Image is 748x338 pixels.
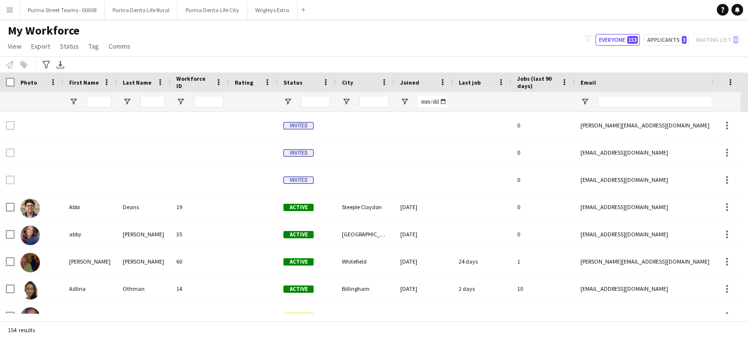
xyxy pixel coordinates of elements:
[453,248,511,275] div: 24 days
[117,275,170,302] div: Othman
[69,79,99,86] span: First Name
[63,302,117,329] div: [PERSON_NAME]
[235,79,253,86] span: Rating
[117,194,170,220] div: Deans
[336,248,394,275] div: Whitefield
[580,79,596,86] span: Email
[69,97,78,106] button: Open Filter Menu
[178,0,247,19] button: Purina Denta Life City
[400,97,409,106] button: Open Filter Menu
[117,248,170,275] div: [PERSON_NAME]
[394,275,453,302] div: [DATE]
[511,194,575,220] div: 0
[511,275,575,302] div: 10
[511,248,575,275] div: 1
[194,96,223,107] input: Workforce ID Filter Input
[6,176,15,184] input: Row Selection is disabled for this row (unchecked)
[63,194,117,220] div: Abbi
[400,79,419,86] span: Joined
[336,221,394,248] div: [GEOGRAPHIC_DATA]
[40,59,52,71] app-action-btn: Advanced filters
[8,42,21,51] span: View
[283,204,314,211] span: Active
[89,42,99,51] span: Tag
[176,75,211,89] span: Workforce ID
[63,275,117,302] div: Adlina
[336,275,394,302] div: Billingham
[342,97,351,106] button: Open Filter Menu
[6,121,15,130] input: Row Selection is disabled for this row (unchecked)
[394,248,453,275] div: [DATE]
[85,40,103,53] a: Tag
[682,36,687,44] span: 3
[140,96,165,107] input: Last Name Filter Input
[511,139,575,166] div: 0
[4,40,25,53] a: View
[109,42,131,51] span: Comms
[31,42,50,51] span: Export
[117,302,170,329] div: [PERSON_NAME]
[342,79,353,86] span: City
[20,280,40,300] img: Adlina Othman
[247,0,298,19] button: Wrigleys Extra
[123,79,151,86] span: Last Name
[453,275,511,302] div: 2 days
[20,226,40,245] img: abby thomas
[596,34,640,46] button: Everyone153
[55,59,66,71] app-action-btn: Export XLSX
[359,96,389,107] input: City Filter Input
[283,79,302,86] span: Status
[418,96,447,107] input: Joined Filter Input
[27,40,54,53] a: Export
[170,221,229,248] div: 35
[283,149,314,157] span: Invited
[336,302,394,329] div: East [PERSON_NAME]
[580,97,589,106] button: Open Filter Menu
[8,23,79,38] span: My Workforce
[283,122,314,129] span: Invited
[170,275,229,302] div: 14
[170,248,229,275] div: 60
[394,302,453,329] div: [DATE]
[511,166,575,193] div: 0
[87,96,111,107] input: First Name Filter Input
[20,253,40,272] img: Adele Lee
[459,79,481,86] span: Last job
[283,177,314,184] span: Invited
[170,302,229,329] div: 126
[627,36,638,44] span: 153
[517,75,557,89] span: Jobs (last 90 days)
[63,248,117,275] div: [PERSON_NAME]
[6,148,15,157] input: Row Selection is disabled for this row (unchecked)
[60,42,79,51] span: Status
[336,194,394,220] div: Steeple Claydon
[283,258,314,266] span: Active
[117,221,170,248] div: [PERSON_NAME]
[511,221,575,248] div: 0
[511,302,575,329] div: 0
[63,221,117,248] div: abby
[170,194,229,220] div: 19
[105,0,178,19] button: Purina Denta Life Rural
[20,307,40,327] img: Aimee Wanley-Haynes
[283,285,314,293] span: Active
[283,97,292,106] button: Open Filter Menu
[20,79,37,86] span: Photo
[123,97,131,106] button: Open Filter Menu
[56,40,83,53] a: Status
[283,313,314,320] span: Invited
[511,112,575,139] div: 0
[283,231,314,238] span: Active
[644,34,689,46] button: Applicants3
[20,0,105,19] button: Purina Street Teams - 00008
[176,97,185,106] button: Open Filter Menu
[301,96,330,107] input: Status Filter Input
[394,194,453,220] div: [DATE]
[20,198,40,218] img: Abbi Deans
[105,40,134,53] a: Comms
[394,221,453,248] div: [DATE]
